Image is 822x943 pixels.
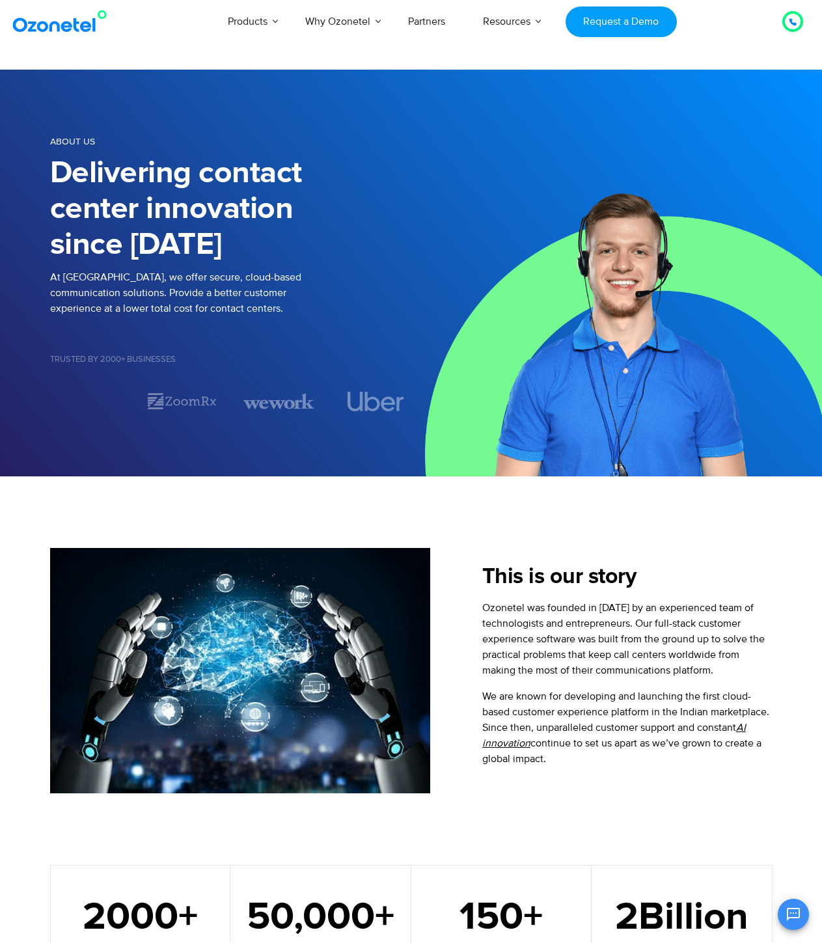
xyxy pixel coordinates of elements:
button: Open chat [778,899,809,930]
h5: Trusted by 2000+ Businesses [50,355,411,364]
img: uber [348,392,404,411]
a: Request a Demo [566,7,677,37]
h1: Delivering contact center innovation since [DATE] [50,156,411,263]
p: Ozonetel was founded in [DATE] by an experienced team of technologists and entrepreneurs. Our ful... [482,600,772,678]
h2: This is our story [482,564,772,590]
u: AI innovation [482,721,746,750]
div: 2 / 7 [146,390,217,413]
span: + [375,898,394,937]
p: We are known for developing and launching the first cloud-based customer experience platform in t... [482,689,772,767]
span: 150 [459,898,523,937]
img: zoomrx [146,390,217,413]
div: 4 / 7 [340,392,411,411]
div: 1 / 7 [50,394,121,409]
span: 2000 [83,898,178,937]
span: 50,000 [247,898,375,937]
div: 3 / 7 [243,390,314,413]
span: + [178,898,213,937]
div: Image Carousel [50,390,411,413]
p: At [GEOGRAPHIC_DATA], we offer secure, cloud-based communication solutions. Provide a better cust... [50,269,411,316]
img: wework [243,390,314,413]
span: About us [50,136,95,147]
span: + [523,898,575,937]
